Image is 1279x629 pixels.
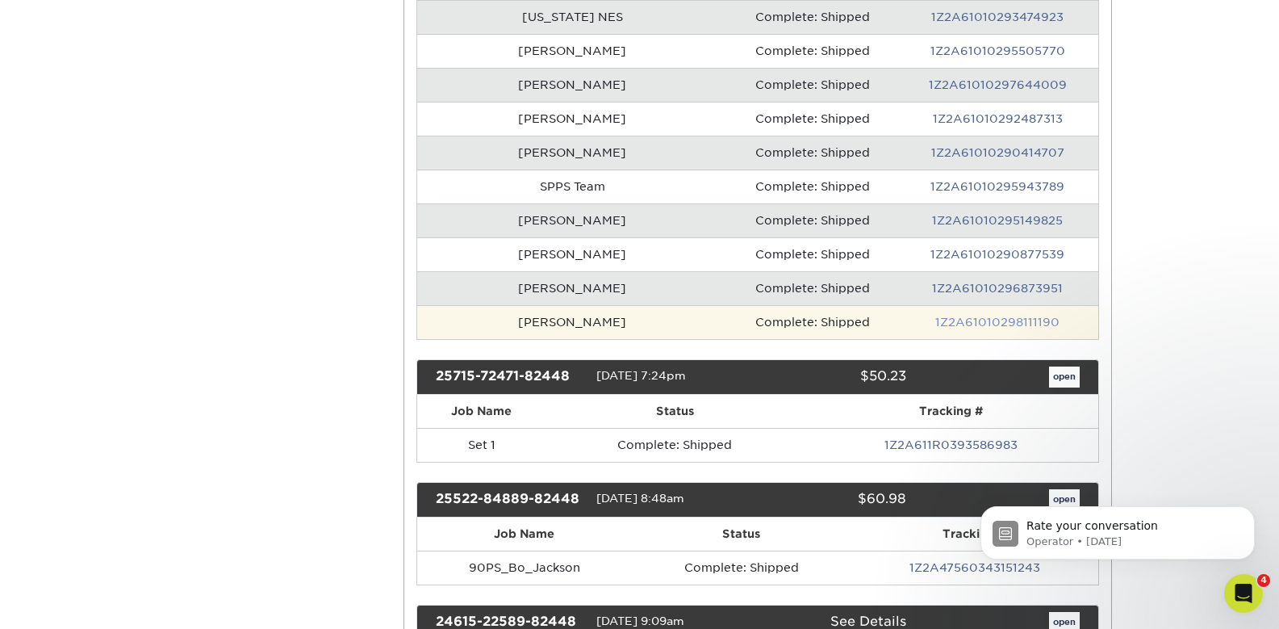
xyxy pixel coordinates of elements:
th: Job Name [417,395,546,428]
td: Complete: Shipped [728,170,898,203]
div: [DATE] [13,375,310,397]
td: 90PS_Bo_Jackson [417,551,631,585]
img: Profile image for Operator [46,9,72,35]
td: [PERSON_NAME] [417,102,728,136]
div: ok thank you [211,327,310,363]
td: Complete: Shipped [728,271,898,305]
div: Thank you for your understanding, and please let us know if you have any questions. [26,203,252,283]
b: [PERSON_NAME] [69,402,160,413]
th: Tracking # [804,395,1098,428]
td: Complete: Shipped [728,305,898,339]
div: Adam says… [13,327,310,375]
div: [DATE] [13,305,310,327]
span: [DATE] 8:48am [596,492,684,505]
i: You will receive a copy of this message by email [26,252,247,281]
a: See Details [830,614,906,629]
td: Complete: Shipped [728,102,898,136]
div: 25715-72471-82448 [424,367,596,388]
p: The team can also help [78,20,201,36]
td: Complete: Shipped [546,428,804,462]
button: Upload attachment [77,505,90,518]
th: Status [546,395,804,428]
a: 1Z2A61010295943789 [930,180,1064,193]
td: [PERSON_NAME] [417,203,728,237]
textarea: Message… [14,472,309,499]
div: Hi [PERSON_NAME],Please let us know if you have any questions. [13,434,265,517]
a: 1Z2A61010295149825 [932,214,1063,227]
button: Home [253,6,283,37]
td: Set 1 [417,428,546,462]
td: Complete: Shipped [728,68,898,102]
td: [PERSON_NAME] [417,237,728,271]
a: open [1049,367,1080,388]
div: Erica says… [13,434,310,552]
td: Complete: Shipped [728,237,898,271]
a: 1Z2A611R0393586983 [884,438,1018,451]
button: Send a message… [275,499,303,525]
td: Complete: Shipped [728,136,898,170]
iframe: Intercom live chat [1224,574,1263,613]
a: 1Z2A61010296873951 [932,282,1063,295]
span: 4 [1257,574,1270,587]
div: Please let us know if you have any questions. [26,459,252,491]
td: Complete: Shipped [728,203,898,237]
a: 1Z2A61010297644009 [929,78,1067,91]
a: 1Z2A61010290414707 [931,146,1064,159]
a: 1Z2A47560343151243 [909,561,1040,574]
td: [PERSON_NAME] [417,68,728,102]
a: 1Z2A61010298111190 [935,316,1060,329]
div: $60.98 [746,489,918,510]
a: 1Z2A61010292487313 [933,112,1063,125]
th: Tracking # [851,518,1098,551]
h1: Operator [78,8,136,20]
button: Gif picker [51,505,64,518]
td: [PERSON_NAME] [417,136,728,170]
div: 25522-84889-82448 [424,489,596,510]
td: [PERSON_NAME] [417,34,728,68]
span: [DATE] 7:24pm [596,369,686,382]
div: Hi [PERSON_NAME], [26,444,252,460]
div: Erica says… [13,397,310,434]
button: Start recording [102,505,115,518]
span: [DATE] 9:09am [596,614,684,627]
td: Complete: Shipped [728,34,898,68]
td: [PERSON_NAME] [417,305,728,339]
th: Status [631,518,851,551]
button: go back [10,6,41,37]
td: SPPS Team [417,170,728,203]
div: $50.23 [746,367,918,388]
td: [PERSON_NAME] [417,271,728,305]
iframe: Intercom notifications message [956,472,1279,585]
div: ok thank you [224,337,297,353]
a: 1Z2A61010293474923 [931,10,1064,23]
a: 1Z2A61010295505770 [930,44,1065,57]
div: Close [283,6,312,36]
div: We apologize for any inconvenience this may have caused. We strive to ensure that every job is pr... [26,77,252,172]
div: joined the conversation [69,400,275,415]
td: Complete: Shipped [631,551,851,585]
a: 1Z2A61010290877539 [930,248,1064,261]
img: Profile image for Erica [48,400,65,416]
th: Job Name [417,518,631,551]
button: Emoji picker [25,505,38,518]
